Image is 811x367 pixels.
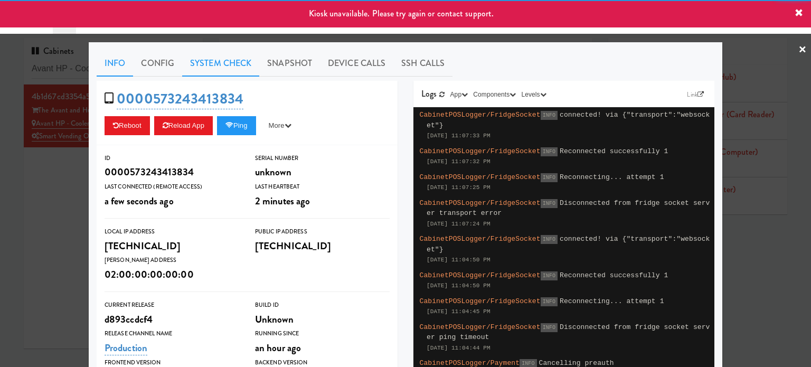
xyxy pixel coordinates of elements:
span: connected! via {"transport":"websocket"} [427,111,710,129]
a: Link [684,89,706,100]
span: INFO [541,199,558,208]
span: Disconnected from fridge socket server transport error [427,199,710,218]
div: 02:00:00:00:00:00 [105,266,239,284]
span: CabinetPOSLogger/FridgeSocket [420,323,541,331]
span: CabinetPOSLogger/Payment [420,359,520,367]
div: [TECHNICAL_ID] [255,237,390,255]
div: [TECHNICAL_ID] [105,237,239,255]
div: Unknown [255,310,390,328]
span: a few seconds ago [105,194,174,208]
a: × [798,34,807,67]
span: CabinetPOSLogger/FridgeSocket [420,199,541,207]
span: INFO [541,323,558,332]
span: INFO [541,235,558,244]
span: INFO [541,147,558,156]
div: Serial Number [255,153,390,164]
div: Build Id [255,300,390,310]
a: SSH Calls [393,50,452,77]
button: More [260,116,300,135]
div: unknown [255,163,390,181]
div: Local IP Address [105,227,239,237]
span: an hour ago [255,341,301,355]
span: [DATE] 11:04:50 PM [427,283,491,289]
span: CabinetPOSLogger/FridgeSocket [420,297,541,305]
span: Cancelling preauth [539,359,614,367]
span: Logs [421,88,437,100]
span: CabinetPOSLogger/FridgeSocket [420,147,541,155]
span: Reconnected successfully 1 [560,271,668,279]
span: [DATE] 11:04:44 PM [427,345,491,351]
span: INFO [541,271,558,280]
div: Running Since [255,328,390,339]
span: [DATE] 11:04:45 PM [427,308,491,315]
span: [DATE] 11:07:32 PM [427,158,491,165]
button: Reload App [154,116,213,135]
button: App [448,89,471,100]
span: CabinetPOSLogger/FridgeSocket [420,235,541,243]
div: Last Connected (Remote Access) [105,182,239,192]
a: Device Calls [320,50,393,77]
span: CabinetPOSLogger/FridgeSocket [420,111,541,119]
span: connected! via {"transport":"websocket"} [427,235,710,253]
span: CabinetPOSLogger/FridgeSocket [420,271,541,279]
span: INFO [541,297,558,306]
span: Reconnected successfully 1 [560,147,668,155]
span: INFO [541,111,558,120]
div: d893ccdcf4 [105,310,239,328]
a: Production [105,341,147,355]
span: 2 minutes ago [255,194,310,208]
span: [DATE] 11:07:33 PM [427,133,491,139]
span: Reconnecting... attempt 1 [560,297,664,305]
button: Reboot [105,116,150,135]
button: Ping [217,116,256,135]
div: Last Heartbeat [255,182,390,192]
a: Snapshot [259,50,320,77]
span: Kiosk unavailable. Please try again or contact support. [309,7,494,20]
div: Current Release [105,300,239,310]
div: ID [105,153,239,164]
button: Levels [518,89,549,100]
span: [DATE] 11:07:24 PM [427,221,491,227]
a: Config [133,50,182,77]
div: 0000573243413834 [105,163,239,181]
a: System Check [182,50,259,77]
div: Release Channel Name [105,328,239,339]
a: 0000573243413834 [117,89,243,109]
div: Public IP Address [255,227,390,237]
span: Disconnected from fridge socket server ping timeout [427,323,710,342]
span: [DATE] 11:07:25 PM [427,184,491,191]
span: [DATE] 11:04:50 PM [427,257,491,263]
div: [PERSON_NAME] Address [105,255,239,266]
span: Reconnecting... attempt 1 [560,173,664,181]
button: Components [470,89,518,100]
a: Info [97,50,133,77]
span: CabinetPOSLogger/FridgeSocket [420,173,541,181]
span: INFO [541,173,558,182]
